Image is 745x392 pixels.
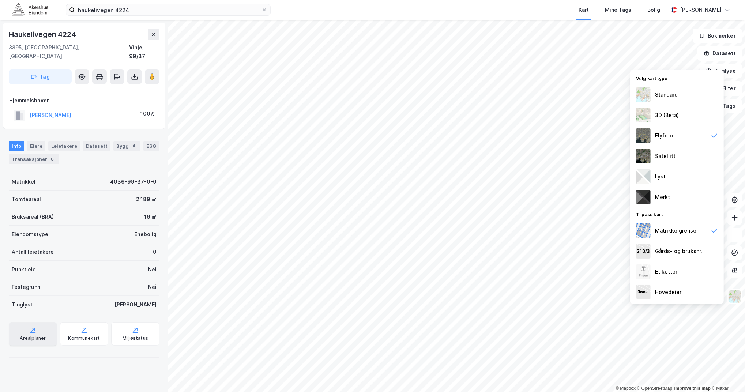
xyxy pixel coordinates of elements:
[636,128,651,143] img: Z
[110,177,157,186] div: 4036-99-37-0-0
[636,190,651,204] img: nCdM7BzjoCAAAAAElFTkSuQmCC
[636,149,651,163] img: 9k=
[9,29,78,40] div: Haukelivegen 4224
[630,207,724,220] div: Tilpass kart
[579,5,589,14] div: Kart
[700,64,742,78] button: Analyse
[636,264,651,279] img: Z
[655,90,678,99] div: Standard
[148,265,157,274] div: Nei
[68,335,100,341] div: Kommunekart
[636,244,651,259] img: cadastreKeys.547ab17ec502f5a4ef2b.jpeg
[12,195,41,204] div: Tomteareal
[114,300,157,309] div: [PERSON_NAME]
[134,230,157,239] div: Enebolig
[9,154,59,164] div: Transaksjoner
[655,247,702,256] div: Gårds- og bruksnr.
[708,357,745,392] div: Kontrollprogram for chat
[605,5,631,14] div: Mine Tags
[693,29,742,43] button: Bokmerker
[637,386,673,391] a: OpenStreetMap
[655,267,677,276] div: Etiketter
[630,71,724,84] div: Velg karttype
[130,142,138,150] div: 4
[83,141,110,151] div: Datasett
[655,193,670,201] div: Mørkt
[708,357,745,392] iframe: Chat Widget
[143,141,159,151] div: ESG
[12,230,48,239] div: Eiendomstype
[144,212,157,221] div: 16 ㎡
[655,131,673,140] div: Flyfoto
[148,283,157,291] div: Nei
[75,4,261,15] input: Søk på adresse, matrikkel, gårdeiere, leietakere eller personer
[9,141,24,151] div: Info
[680,5,722,14] div: [PERSON_NAME]
[9,96,159,105] div: Hjemmelshaver
[12,248,54,256] div: Antall leietakere
[12,300,33,309] div: Tinglyst
[27,141,45,151] div: Eiere
[153,248,157,256] div: 0
[9,69,72,84] button: Tag
[9,43,129,61] div: 3895, [GEOGRAPHIC_DATA], [GEOGRAPHIC_DATA]
[49,155,56,163] div: 6
[655,172,666,181] div: Lyst
[20,335,46,341] div: Arealplaner
[728,290,742,304] img: Z
[636,285,651,299] img: majorOwner.b5e170eddb5c04bfeeff.jpeg
[12,283,40,291] div: Festegrunn
[655,288,681,297] div: Hovedeier
[129,43,159,61] div: Vinje, 99/37
[636,223,651,238] img: cadastreBorders.cfe08de4b5ddd52a10de.jpeg
[647,5,660,14] div: Bolig
[636,169,651,184] img: luj3wr1y2y3+OchiMxRmMxRlscgabnMEmZ7DJGWxyBpucwSZnsMkZbHIGm5zBJmewyRlscgabnMEmZ7DJGWxyBpucwSZnsMkZ...
[655,111,679,120] div: 3D (Beta)
[136,195,157,204] div: 2 189 ㎡
[636,108,651,122] img: Z
[708,99,742,113] button: Tags
[616,386,636,391] a: Mapbox
[697,46,742,61] button: Datasett
[12,212,54,221] div: Bruksareal (BRA)
[12,177,35,186] div: Matrikkel
[113,141,140,151] div: Bygg
[636,87,651,102] img: Z
[48,141,80,151] div: Leietakere
[655,226,698,235] div: Matrikkelgrenser
[707,81,742,96] button: Filter
[12,265,36,274] div: Punktleie
[12,3,48,16] img: akershus-eiendom-logo.9091f326c980b4bce74ccdd9f866810c.svg
[123,335,148,341] div: Miljøstatus
[655,152,676,161] div: Satellitt
[674,386,711,391] a: Improve this map
[140,109,155,118] div: 100%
